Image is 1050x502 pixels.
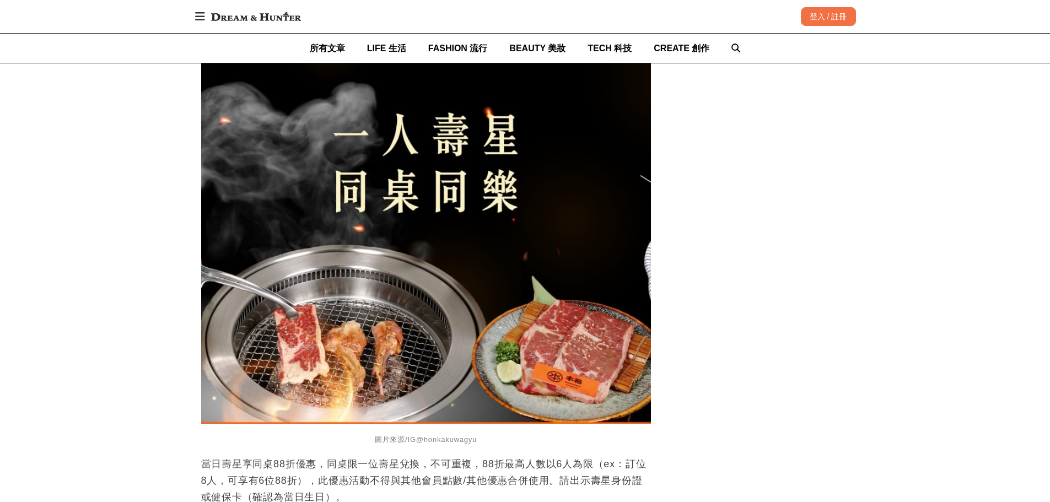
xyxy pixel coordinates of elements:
a: TECH 科技 [588,34,632,63]
span: 圖片來源/IG@honkakuwagyu [375,435,477,444]
span: FASHION 流行 [428,44,488,53]
a: CREATE 創作 [654,34,709,63]
a: FASHION 流行 [428,34,488,63]
img: Dream & Hunter [206,7,306,26]
a: LIFE 生活 [367,34,406,63]
span: TECH 科技 [588,44,632,53]
img: 壽星優惠懶人包！台北壽星慶祝生日訂起來，當日免費＆當月優惠一次看！ [201,3,651,424]
div: 登入 / 註冊 [801,7,856,26]
a: 所有文章 [310,34,345,63]
span: LIFE 生活 [367,44,406,53]
span: 所有文章 [310,44,345,53]
a: BEAUTY 美妝 [509,34,566,63]
span: CREATE 創作 [654,44,709,53]
span: BEAUTY 美妝 [509,44,566,53]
